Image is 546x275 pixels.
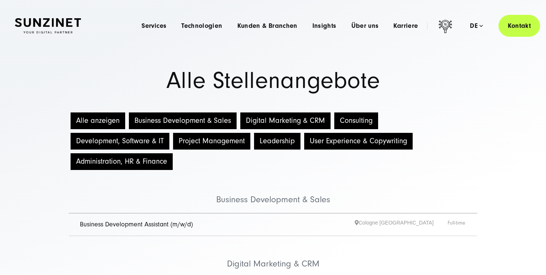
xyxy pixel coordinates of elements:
[80,220,193,228] a: Business Development Assistant (m/w/d)
[15,18,81,34] img: SUNZINET Full Service Digital Agentur
[470,22,483,30] div: de
[71,112,125,129] button: Alle anzeigen
[393,22,418,30] a: Karriere
[498,15,540,37] a: Kontakt
[71,133,169,150] button: Development, Software & IT
[71,153,173,170] button: Administration, HR & Finance
[142,22,166,30] a: Services
[69,172,477,213] li: Business Development & Sales
[181,22,222,30] a: Technologien
[173,133,250,150] button: Project Management
[355,219,448,230] span: Cologne [GEOGRAPHIC_DATA]
[351,22,379,30] a: Über uns
[254,133,300,150] button: Leadership
[448,219,466,230] span: Full-time
[304,133,413,150] button: User Experience & Copywriting
[15,69,531,92] h1: Alle Stellenangebote
[240,112,331,129] button: Digital Marketing & CRM
[237,22,298,30] a: Kunden & Branchen
[129,112,237,129] button: Business Development & Sales
[334,112,378,129] button: Consulting
[312,22,337,30] a: Insights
